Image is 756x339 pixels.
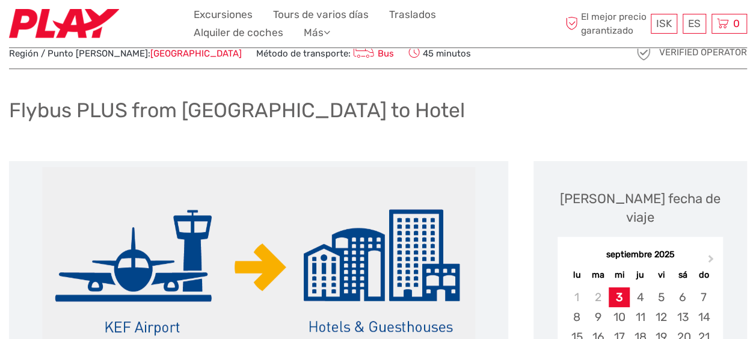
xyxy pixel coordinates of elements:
a: Más [304,24,330,41]
div: Choose lunes, 8 de septiembre de 2025 [566,307,587,327]
div: septiembre 2025 [558,249,723,261]
a: Excursiones [194,6,253,23]
div: vi [651,267,672,283]
div: ES [683,14,706,34]
div: Choose jueves, 4 de septiembre de 2025 [630,287,651,307]
div: Choose viernes, 5 de septiembre de 2025 [651,287,672,307]
a: Traslados [389,6,436,23]
div: mi [609,267,630,283]
button: Open LiveChat chat widget [138,19,153,33]
a: [GEOGRAPHIC_DATA] [150,48,242,59]
div: Choose domingo, 7 de septiembre de 2025 [693,287,714,307]
a: Bus [351,48,394,59]
div: Choose miércoles, 10 de septiembre de 2025 [609,307,630,327]
span: Verified Operator [659,46,747,59]
div: ma [588,267,609,283]
div: Choose viernes, 12 de septiembre de 2025 [651,307,672,327]
p: We're away right now. Please check back later! [17,21,136,31]
div: lu [566,267,587,283]
div: Choose miércoles, 3 de septiembre de 2025 [609,287,630,307]
div: sá [672,267,693,283]
a: Tours de varios días [273,6,369,23]
div: Choose domingo, 14 de septiembre de 2025 [693,307,714,327]
img: verified_operator_grey_128.png [634,43,653,63]
div: Not available lunes, 1 de septiembre de 2025 [566,287,587,307]
button: Next Month [702,252,722,271]
div: Choose martes, 9 de septiembre de 2025 [588,307,609,327]
div: ju [630,267,651,283]
div: do [693,267,714,283]
span: 0 [731,17,742,29]
a: Alquiler de coches [194,24,283,41]
div: Not available martes, 2 de septiembre de 2025 [588,287,609,307]
span: Método de transporte: [256,44,394,61]
span: Región / Punto [PERSON_NAME]: [9,47,242,60]
img: Fly Play [9,9,119,38]
h1: Flybus PLUS from [GEOGRAPHIC_DATA] to Hotel [9,98,465,123]
div: Choose sábado, 13 de septiembre de 2025 [672,307,693,327]
div: Choose jueves, 11 de septiembre de 2025 [630,307,651,327]
span: 45 minutos [408,44,471,61]
div: Choose sábado, 6 de septiembre de 2025 [672,287,693,307]
span: ISK [656,17,672,29]
div: [PERSON_NAME] fecha de viaje [545,189,735,227]
span: El mejor precio garantizado [562,10,648,37]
